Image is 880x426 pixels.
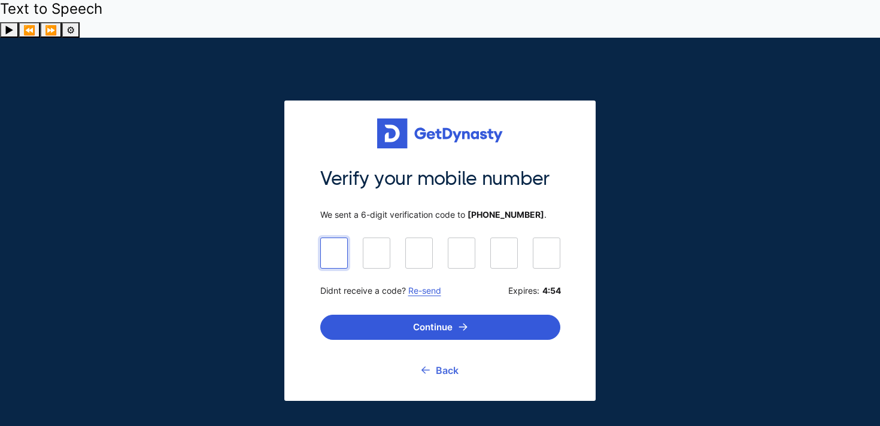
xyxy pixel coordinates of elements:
a: Re-send [408,285,441,296]
b: 4:54 [542,285,560,296]
a: Back [421,355,459,385]
span: Didnt receive a code? [320,285,441,296]
button: Previous [19,22,40,38]
span: We sent a 6-digit verification code to . [320,209,560,220]
button: Continue [320,315,560,340]
img: go back icon [421,366,430,374]
b: [PHONE_NUMBER] [468,209,544,220]
button: Settings [62,22,80,38]
img: Get started for free with Dynasty Trust Company [377,118,503,148]
span: Verify your mobile number [320,166,560,191]
span: Expires: [508,285,560,296]
button: Forward [40,22,62,38]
